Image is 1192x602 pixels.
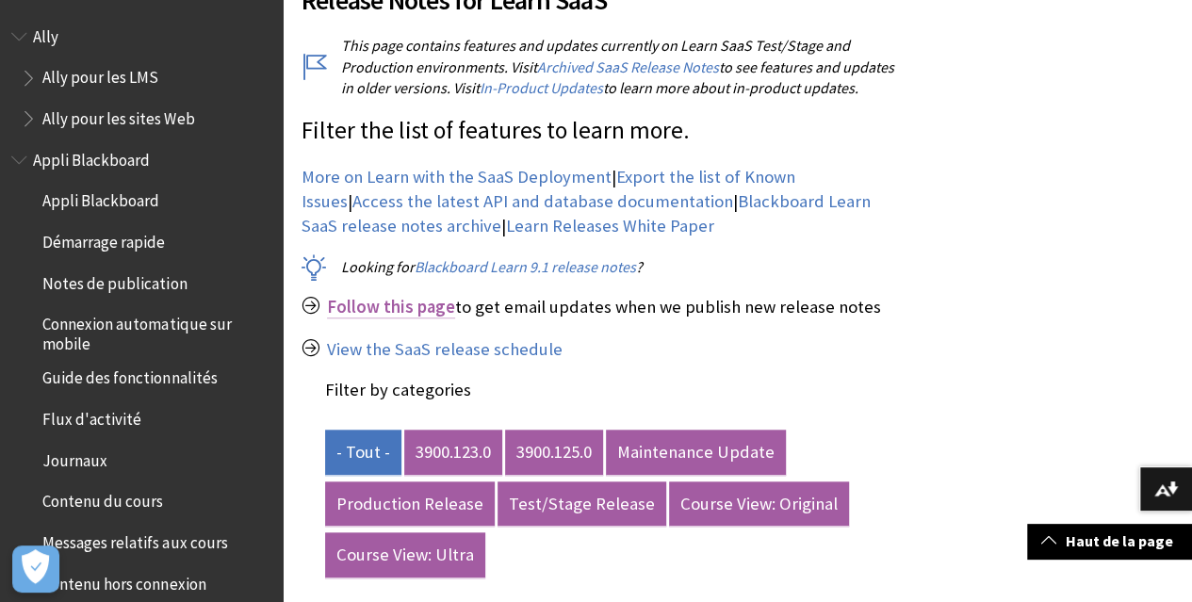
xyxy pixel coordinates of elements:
span: Messages relatifs aux cours [42,527,227,552]
span: Ally pour les LMS [42,62,158,88]
a: Export the list of Known Issues [302,166,795,213]
a: Blackboard Learn SaaS release notes archive [302,190,871,237]
span: Ally pour les sites Web [42,103,194,128]
a: Archived SaaS Release Notes [537,57,719,77]
a: More on Learn with the SaaS Deployment [302,166,612,188]
a: Course View: Original [669,481,849,527]
a: Access the latest API and database documentation [352,190,733,213]
a: In-Product Updates [480,78,603,98]
a: Learn Releases White Paper [506,215,714,237]
a: Test/Stage Release [498,481,666,527]
p: Filter the list of features to learn more. [302,114,894,148]
span: Appli Blackboard [33,144,150,170]
a: Follow this page [327,296,455,318]
a: 3900.123.0 [404,430,502,475]
span: Démarrage rapide [42,226,165,252]
button: Ouvrir le centre de préférences [12,545,59,593]
label: Filter by categories [325,379,471,400]
span: Connexion automatique sur mobile [42,309,269,353]
a: Blackboard Learn 9.1 release notes [415,257,636,277]
span: Flux d'activité [42,403,141,429]
p: Looking for ? [302,256,894,277]
p: | | | | [302,165,894,239]
span: Contenu du cours [42,486,163,512]
span: Contenu hors connexion [42,568,205,594]
a: Production Release [325,481,495,527]
a: Course View: Ultra [325,532,485,578]
p: This page contains features and updates currently on Learn SaaS Test/Stage and Production environ... [302,35,894,98]
span: Journaux [42,445,107,470]
a: View the SaaS release schedule [327,338,563,361]
a: - Tout - [325,430,401,475]
a: Haut de la page [1027,524,1192,559]
nav: Book outline for Anthology Ally Help [11,21,271,135]
a: Maintenance Update [606,430,786,475]
span: Ally [33,21,58,46]
a: 3900.125.0 [505,430,603,475]
span: Notes de publication [42,268,187,293]
span: Guide des fonctionnalités [42,363,217,388]
span: Follow this page [327,296,455,317]
p: to get email updates when we publish new release notes [302,295,894,319]
span: Appli Blackboard [42,186,159,211]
